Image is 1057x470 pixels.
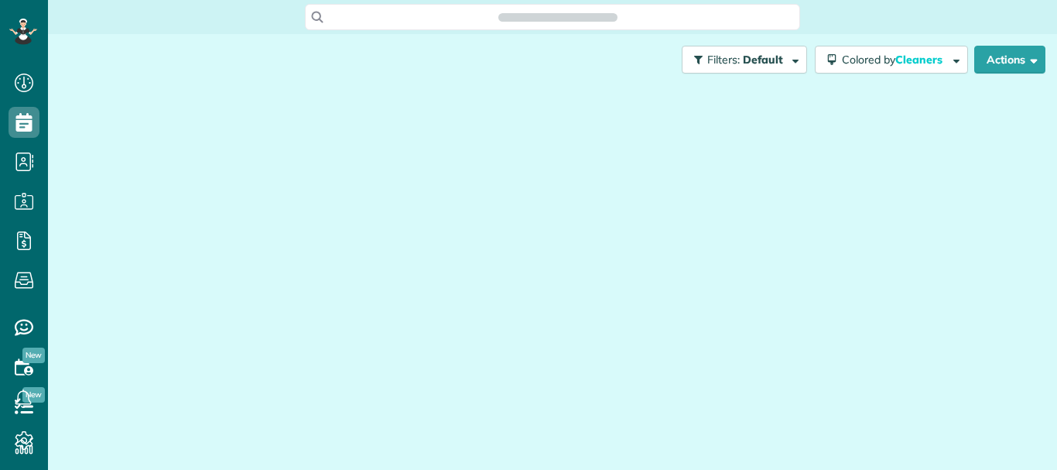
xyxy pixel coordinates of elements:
a: Filters: Default [674,46,807,74]
span: Colored by [842,53,948,67]
span: Filters: [707,53,740,67]
span: Search ZenMaid… [514,9,601,25]
button: Filters: Default [682,46,807,74]
span: Default [743,53,784,67]
button: Colored byCleaners [815,46,968,74]
span: New [22,348,45,363]
button: Actions [974,46,1045,74]
span: Cleaners [895,53,945,67]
